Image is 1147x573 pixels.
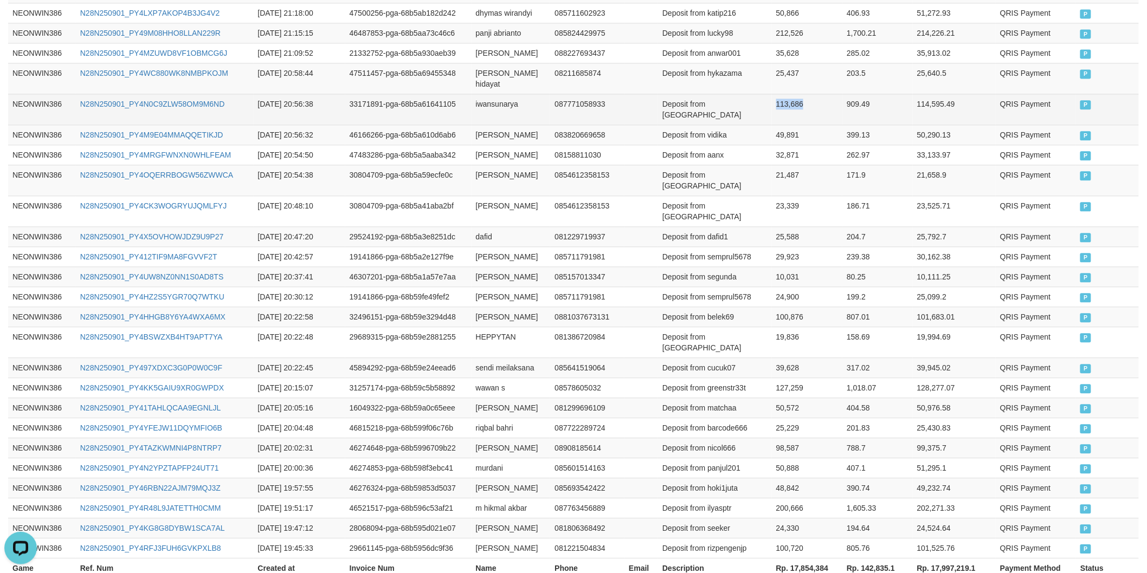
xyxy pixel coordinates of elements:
[345,3,472,23] td: 47500256-pga-68b5ab182d242
[772,377,843,398] td: 127,259
[842,196,912,226] td: 186.71
[472,145,551,165] td: [PERSON_NAME]
[1080,424,1091,433] span: PAID
[913,196,996,226] td: 23,525.71
[550,478,624,498] td: 085693542422
[658,498,772,518] td: Deposit from ilyasptr
[1080,364,1091,373] span: PAID
[345,327,472,357] td: 29689315-pga-68b59e2881255
[913,498,996,518] td: 202,271.33
[1080,464,1091,473] span: PAID
[472,307,551,327] td: [PERSON_NAME]
[913,538,996,558] td: 101,525.76
[772,478,843,498] td: 48,842
[8,266,76,286] td: NEONWIN386
[913,63,996,94] td: 25,640.5
[550,518,624,538] td: 081806368492
[996,165,1076,196] td: QRIS Payment
[550,307,624,327] td: 0881037673131
[472,377,551,398] td: wawan s
[8,63,76,94] td: NEONWIN386
[550,377,624,398] td: 08578605032
[658,226,772,246] td: Deposit from dafid1
[80,252,217,261] a: N28N250901_PY412TIF9MA8FGVVF2T
[996,63,1076,94] td: QRIS Payment
[8,478,76,498] td: NEONWIN386
[913,327,996,357] td: 19,994.69
[472,286,551,307] td: [PERSON_NAME]
[254,327,345,357] td: [DATE] 20:22:48
[8,23,76,43] td: NEONWIN386
[913,94,996,125] td: 114,595.49
[254,438,345,458] td: [DATE] 20:02:31
[254,538,345,558] td: [DATE] 19:45:33
[658,246,772,266] td: Deposit from semprul5678
[345,398,472,418] td: 16049322-pga-68b59a0c65eee
[913,518,996,538] td: 24,524.64
[472,518,551,538] td: [PERSON_NAME]
[842,94,912,125] td: 909.49
[472,438,551,458] td: [PERSON_NAME]
[472,226,551,246] td: dafid
[8,357,76,377] td: NEONWIN386
[254,23,345,43] td: [DATE] 21:15:15
[345,307,472,327] td: 32496151-pga-68b59e3294d48
[345,498,472,518] td: 46521517-pga-68b596c53af21
[658,196,772,226] td: Deposit from [GEOGRAPHIC_DATA]
[345,377,472,398] td: 31257174-pga-68b59c5b58892
[8,43,76,63] td: NEONWIN386
[1080,544,1091,554] span: PAID
[80,29,221,37] a: N28N250901_PY49M08HHO8LLAN229R
[842,286,912,307] td: 199.2
[913,3,996,23] td: 51,272.93
[8,246,76,266] td: NEONWIN386
[80,272,224,281] a: N28N250901_PY4UW8NZ0NN1S0AD8TS
[772,538,843,558] td: 100,720
[550,125,624,145] td: 083820669658
[996,145,1076,165] td: QRIS Payment
[550,196,624,226] td: 0854612358153
[842,43,912,63] td: 285.02
[550,226,624,246] td: 081229719937
[996,418,1076,438] td: QRIS Payment
[8,458,76,478] td: NEONWIN386
[550,357,624,377] td: 085641519064
[345,145,472,165] td: 47483286-pga-68b5a5aaba342
[80,131,223,139] a: N28N250901_PY4M9E04MMAQQETIKJD
[4,4,37,37] button: Open LiveChat chat widget
[1080,100,1091,109] span: PAID
[345,246,472,266] td: 19141866-pga-68b5a2e127f9e
[8,327,76,357] td: NEONWIN386
[842,398,912,418] td: 404.58
[550,458,624,478] td: 085601514163
[913,286,996,307] td: 25,099.2
[472,327,551,357] td: HEPPYTAN
[913,478,996,498] td: 49,232.74
[1080,384,1091,393] span: PAID
[345,438,472,458] td: 46274648-pga-68b5996709b22
[842,165,912,196] td: 171.9
[658,266,772,286] td: Deposit from segunda
[996,498,1076,518] td: QRIS Payment
[772,246,843,266] td: 29,923
[996,538,1076,558] td: QRIS Payment
[254,196,345,226] td: [DATE] 20:48:10
[842,246,912,266] td: 239.38
[658,165,772,196] td: Deposit from [GEOGRAPHIC_DATA]
[772,266,843,286] td: 10,031
[842,125,912,145] td: 399.13
[472,196,551,226] td: [PERSON_NAME]
[254,398,345,418] td: [DATE] 20:05:16
[550,438,624,458] td: 08908185614
[913,357,996,377] td: 39,945.02
[913,226,996,246] td: 25,792.7
[80,544,221,552] a: N28N250901_PY4RFJ3FUH6GVKPXLB8
[1080,333,1091,342] span: PAID
[772,226,843,246] td: 25,588
[1080,9,1091,18] span: PAID
[550,43,624,63] td: 088227693437
[472,458,551,478] td: murdani
[996,518,1076,538] td: QRIS Payment
[254,94,345,125] td: [DATE] 20:56:38
[842,478,912,498] td: 390.74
